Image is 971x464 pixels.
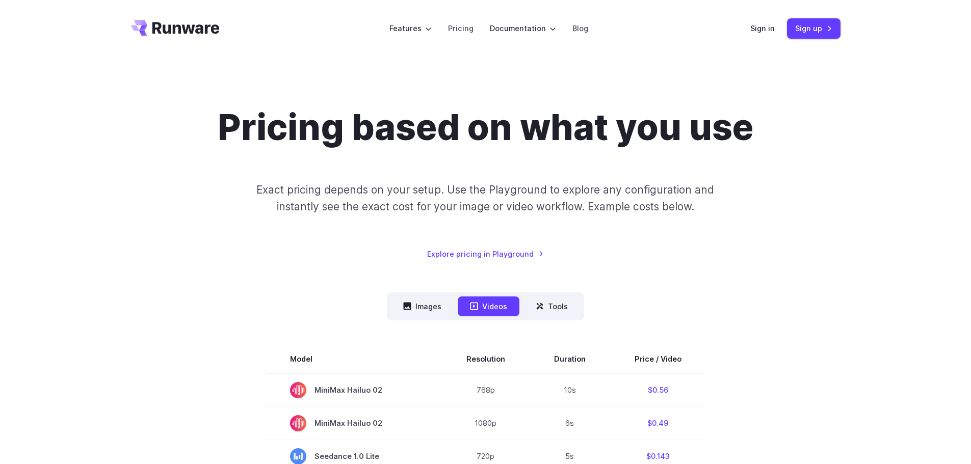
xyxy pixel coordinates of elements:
[448,22,474,34] a: Pricing
[442,406,530,440] td: 1080p
[389,22,432,34] label: Features
[218,106,753,149] h1: Pricing based on what you use
[523,296,580,316] button: Tools
[610,406,706,440] td: $0.49
[530,373,610,407] td: 10s
[530,406,610,440] td: 6s
[750,22,775,34] a: Sign in
[458,296,519,316] button: Videos
[610,373,706,407] td: $0.56
[610,345,706,373] th: Price / Video
[572,22,588,34] a: Blog
[530,345,610,373] th: Duration
[490,22,556,34] label: Documentation
[442,373,530,407] td: 768p
[787,18,841,38] a: Sign up
[131,20,220,36] a: Go to /
[391,296,454,316] button: Images
[237,181,733,215] p: Exact pricing depends on your setup. Use the Playground to explore any configuration and instantl...
[427,248,544,260] a: Explore pricing in Playground
[266,345,442,373] th: Model
[290,415,417,431] span: MiniMax Hailuo 02
[442,345,530,373] th: Resolution
[290,382,417,398] span: MiniMax Hailuo 02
